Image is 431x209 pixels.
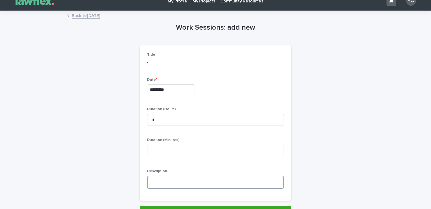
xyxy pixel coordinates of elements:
[147,53,155,57] span: Title
[147,78,157,82] span: Date
[140,23,291,32] h1: Work Sessions: add new
[147,169,167,173] span: Description
[147,107,176,111] span: Duration (Hours)
[72,12,100,19] a: Back to[DATE]
[147,138,179,142] span: Duration (Minutes)
[147,59,284,66] p: -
